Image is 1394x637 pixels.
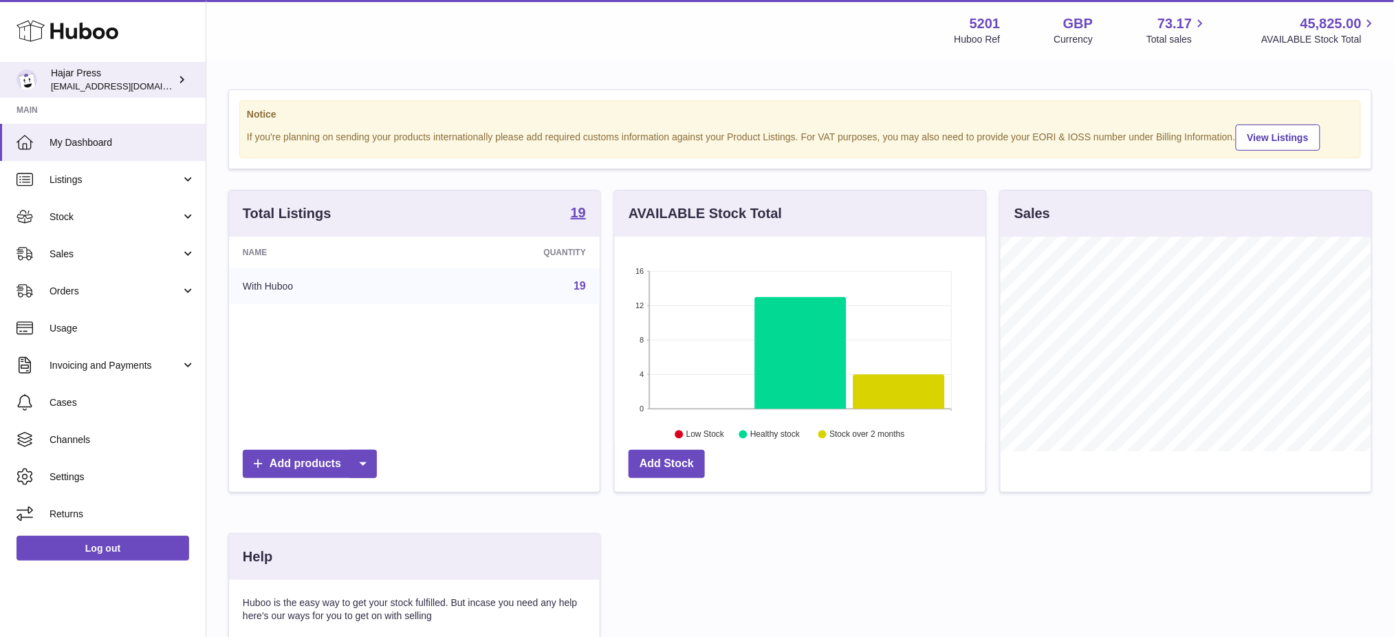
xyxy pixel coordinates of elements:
[50,508,195,521] span: Returns
[50,285,181,298] span: Orders
[970,14,1001,33] strong: 5201
[1146,33,1208,46] span: Total sales
[1261,33,1377,46] span: AVAILABLE Stock Total
[50,471,195,484] span: Settings
[50,322,195,335] span: Usage
[51,80,202,91] span: [EMAIL_ADDRESS][DOMAIN_NAME]
[50,433,195,446] span: Channels
[50,396,195,409] span: Cases
[1054,33,1093,46] div: Currency
[17,69,37,90] img: internalAdmin-5201@internal.huboo.com
[51,67,175,93] div: Hajar Press
[1063,14,1093,33] strong: GBP
[1300,14,1362,33] span: 45,825.00
[17,536,189,561] a: Log out
[955,33,1001,46] div: Huboo Ref
[50,136,195,149] span: My Dashboard
[1146,14,1208,46] a: 73.17 Total sales
[50,359,181,372] span: Invoicing and Payments
[50,210,181,224] span: Stock
[1157,14,1192,33] span: 73.17
[50,248,181,261] span: Sales
[1261,14,1377,46] a: 45,825.00 AVAILABLE Stock Total
[50,173,181,186] span: Listings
